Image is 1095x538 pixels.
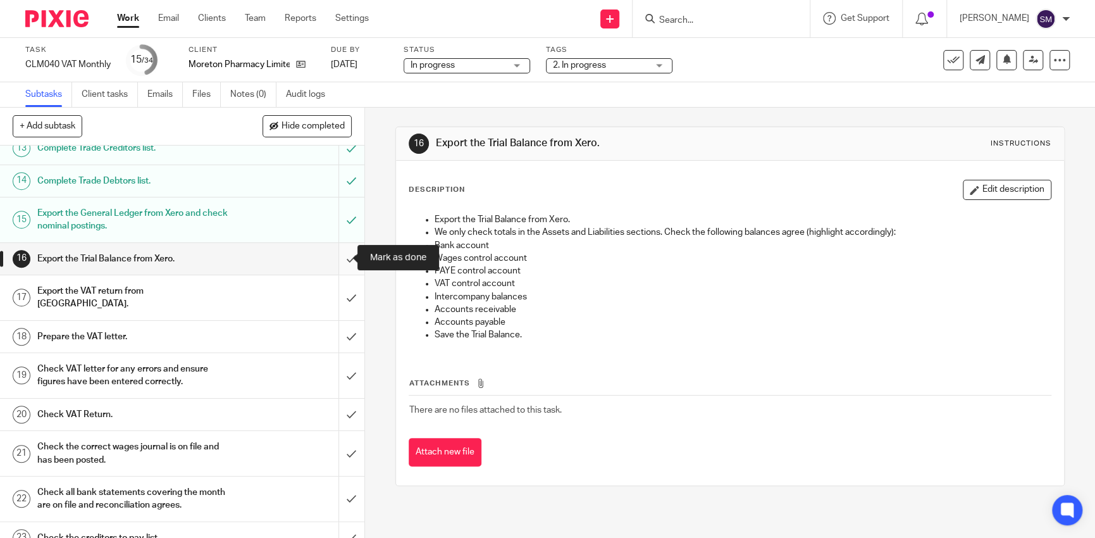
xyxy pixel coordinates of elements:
[435,277,1051,290] p: VAT control account
[286,82,335,107] a: Audit logs
[13,366,30,384] div: 19
[37,483,230,515] h1: Check all bank statements covering the month are on file and reconciliation agrees.
[25,10,89,27] img: Pixie
[13,490,30,508] div: 22
[285,12,316,25] a: Reports
[37,139,230,158] h1: Complete Trade Creditors list.
[435,226,1051,239] p: We only check totals in the Assets and Liabilities sections. Check the following balances agree (...
[435,265,1051,277] p: PAYE control account
[37,249,230,268] h1: Export the Trial Balance from Xero.
[13,115,82,137] button: + Add subtask
[335,12,369,25] a: Settings
[435,303,1051,316] p: Accounts receivable
[230,82,276,107] a: Notes (0)
[658,15,772,27] input: Search
[37,405,230,424] h1: Check VAT Return.
[189,58,290,71] p: Moreton Pharmacy Limited
[13,250,30,268] div: 16
[13,139,30,157] div: 13
[198,12,226,25] a: Clients
[281,122,345,132] span: Hide completed
[13,328,30,346] div: 18
[37,327,230,346] h1: Prepare the VAT letter.
[25,82,72,107] a: Subtasks
[411,61,455,70] span: In progress
[158,12,179,25] a: Email
[963,180,1051,200] button: Edit description
[409,185,465,195] p: Description
[25,58,111,71] div: CLM040 VAT Monthly
[189,45,315,55] label: Client
[841,14,889,23] span: Get Support
[25,45,111,55] label: Task
[960,12,1029,25] p: [PERSON_NAME]
[142,57,153,64] small: /34
[409,438,481,466] button: Attach new file
[435,239,1051,252] p: Bank account
[553,61,606,70] span: 2. In progress
[147,82,183,107] a: Emails
[82,82,138,107] a: Client tasks
[263,115,352,137] button: Hide completed
[37,204,230,236] h1: Export the General Ledger from Xero and check nominal postings.
[435,316,1051,328] p: Accounts payable
[37,172,230,191] h1: Complete Trade Debtors list.
[13,172,30,190] div: 14
[436,137,757,150] h1: Export the Trial Balance from Xero.
[37,360,230,392] h1: Check VAT letter for any errors and ensure figures have been entered correctly.
[13,406,30,423] div: 20
[331,60,357,69] span: [DATE]
[435,213,1051,226] p: Export the Trial Balance from Xero.
[37,282,230,314] h1: Export the VAT return from [GEOGRAPHIC_DATA].
[192,82,221,107] a: Files
[435,252,1051,265] p: Wages control account
[13,445,30,463] div: 21
[130,53,153,67] div: 15
[409,134,429,154] div: 16
[409,406,562,415] span: There are no files attached to this task.
[546,45,672,55] label: Tags
[37,437,230,470] h1: Check the correct wages journal is on file and has been posted.
[404,45,530,55] label: Status
[117,12,139,25] a: Work
[991,139,1051,149] div: Instructions
[331,45,388,55] label: Due by
[1036,9,1056,29] img: svg%3E
[435,291,1051,303] p: Intercompany balances
[435,328,1051,341] p: Save the Trial Balance.
[245,12,266,25] a: Team
[409,380,470,387] span: Attachments
[13,211,30,228] div: 15
[13,289,30,306] div: 17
